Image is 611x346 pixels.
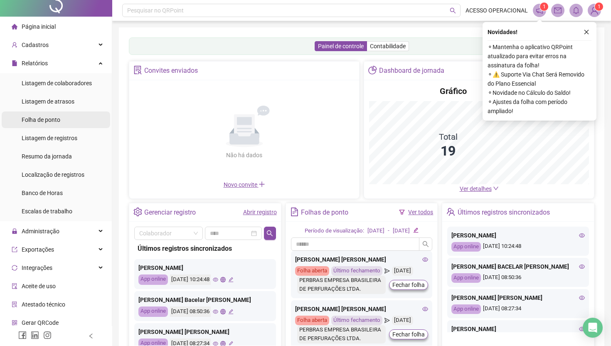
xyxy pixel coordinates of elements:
[451,231,585,240] div: [PERSON_NAME]
[22,135,77,141] span: Listagem de registros
[297,325,386,344] div: PERBRAS EMPRESA BRASILEIRA DE PERFURAÇÕES LTDA.
[579,232,585,238] span: eye
[488,97,591,116] span: ⚬ Ajustes da folha com período ampliado!
[451,293,585,302] div: [PERSON_NAME] [PERSON_NAME]
[18,331,27,339] span: facebook
[392,280,425,289] span: Fechar folha
[451,273,585,283] div: [DATE] 08:50:36
[133,208,142,216] span: setting
[22,208,72,215] span: Escalas de trabalho
[12,24,17,30] span: home
[12,247,17,252] span: export
[392,330,425,339] span: Fechar folha
[488,42,591,70] span: ⚬ Mantenha o aplicativo QRPoint atualizado para evitar erros na assinatura da folha!
[493,185,499,191] span: down
[228,277,234,282] span: edit
[22,283,56,289] span: Aceite de uso
[450,7,456,14] span: search
[138,243,273,254] div: Últimos registros sincronizados
[384,316,390,325] span: send
[12,320,17,326] span: qrcode
[588,4,601,17] img: 84996
[451,324,585,334] div: [PERSON_NAME]
[22,228,59,235] span: Administração
[331,266,382,276] div: Último fechamento
[368,66,377,74] span: pie-chart
[12,283,17,289] span: audit
[451,304,585,314] div: [DATE] 08:27:34
[266,230,273,237] span: search
[259,181,265,188] span: plus
[133,66,142,74] span: solution
[572,7,580,14] span: bell
[458,205,550,220] div: Últimos registros sincronizados
[451,273,481,283] div: App online
[12,228,17,234] span: lock
[22,42,49,48] span: Cadastros
[138,274,168,285] div: App online
[301,205,348,220] div: Folhas de ponto
[220,309,226,314] span: global
[297,276,386,294] div: PERBRAS EMPRESA BRASILEIRA DE PERFURAÇÕES LTDA.
[451,242,481,252] div: App online
[554,7,562,14] span: mail
[295,266,329,276] div: Folha aberta
[488,70,591,88] span: ⚬ ⚠️ Suporte Via Chat Será Removido do Plano Essencial
[88,333,94,339] span: left
[413,227,419,233] span: edit
[12,302,17,307] span: solution
[389,280,428,290] button: Fechar folha
[466,6,528,15] span: ACESSO OPERACIONAL
[460,185,499,192] a: Ver detalhes down
[579,264,585,269] span: eye
[393,227,410,235] div: [DATE]
[595,2,603,11] sup: Atualize o seu contato no menu Meus Dados
[22,98,74,105] span: Listagem de atrasos
[295,304,429,314] div: [PERSON_NAME] [PERSON_NAME]
[22,246,54,253] span: Exportações
[170,274,211,285] div: [DATE] 10:24:48
[22,264,52,271] span: Integrações
[408,209,433,215] a: Ver todos
[384,266,390,276] span: send
[138,327,272,336] div: [PERSON_NAME] [PERSON_NAME]
[43,331,52,339] span: instagram
[451,242,585,252] div: [DATE] 10:24:48
[144,64,198,78] div: Convites enviados
[488,27,517,37] span: Novidades !
[583,318,603,338] div: Open Intercom Messenger
[243,209,277,215] a: Abrir registro
[220,277,226,282] span: global
[138,263,272,272] div: [PERSON_NAME]
[290,208,299,216] span: file-text
[392,266,413,276] div: [DATE]
[224,181,265,188] span: Novo convite
[331,316,382,325] div: Último fechamento
[389,329,428,339] button: Fechar folha
[206,151,283,160] div: Não há dados
[367,227,384,235] div: [DATE]
[422,257,428,262] span: eye
[392,316,413,325] div: [DATE]
[540,2,548,11] sup: 1
[22,301,65,308] span: Atestado técnico
[22,23,56,30] span: Página inicial
[305,227,364,235] div: Período de visualização:
[388,227,389,235] div: -
[12,265,17,271] span: sync
[543,4,546,10] span: 1
[213,309,218,314] span: eye
[440,85,467,97] h4: Gráfico
[422,306,428,312] span: eye
[22,190,63,196] span: Banco de Horas
[228,309,234,314] span: edit
[213,277,218,282] span: eye
[22,153,72,160] span: Resumo da jornada
[536,7,543,14] span: notification
[318,43,364,49] span: Painel de controle
[22,171,84,178] span: Localização de registros
[488,88,591,97] span: ⚬ Novidade no Cálculo do Saldo!
[422,241,429,247] span: search
[399,209,405,215] span: filter
[370,43,406,49] span: Contabilidade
